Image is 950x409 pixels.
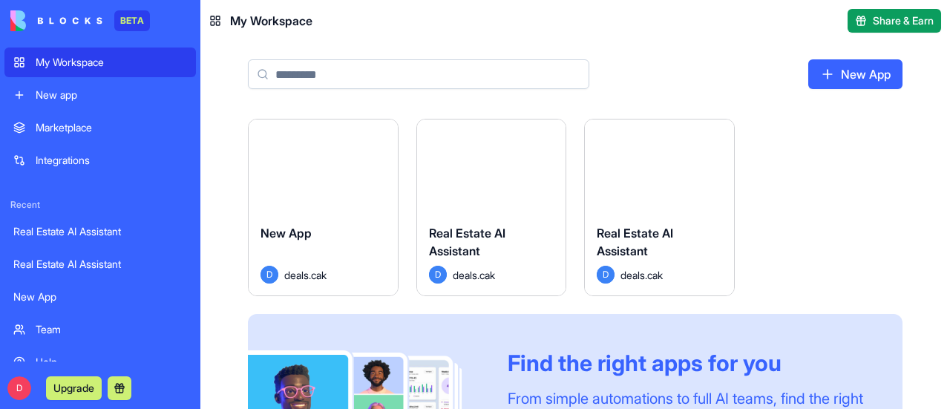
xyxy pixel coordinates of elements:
a: Upgrade [46,380,102,395]
span: D [429,266,447,284]
span: Share & Earn [873,13,934,28]
a: Marketplace [4,113,196,143]
div: Real Estate AI Assistant [13,224,187,239]
a: My Workspace [4,48,196,77]
span: My Workspace [230,12,312,30]
a: Real Estate AI Assistant [4,249,196,279]
a: Real Estate AI AssistantDdeals.cak [584,119,735,296]
div: Help [36,355,187,370]
div: BETA [114,10,150,31]
div: Team [36,322,187,337]
div: Find the right apps for you [508,350,867,376]
a: New App [808,59,902,89]
span: New App [261,226,312,241]
span: Recent [4,199,196,211]
div: My Workspace [36,55,187,70]
span: deals.cak [453,267,495,283]
a: Real Estate AI Assistant [4,217,196,246]
img: logo [10,10,102,31]
a: BETA [10,10,150,31]
span: deals.cak [284,267,327,283]
span: Real Estate AI Assistant [597,226,673,258]
span: Real Estate AI Assistant [429,226,505,258]
button: Share & Earn [848,9,941,33]
div: New App [13,289,187,304]
span: D [7,376,31,400]
span: D [597,266,615,284]
span: D [261,266,278,284]
div: Real Estate AI Assistant [13,257,187,272]
button: Upgrade [46,376,102,400]
a: Integrations [4,145,196,175]
div: New app [36,88,187,102]
a: New AppDdeals.cak [248,119,399,296]
a: New App [4,282,196,312]
a: Team [4,315,196,344]
span: deals.cak [620,267,663,283]
a: New app [4,80,196,110]
a: Help [4,347,196,377]
div: Integrations [36,153,187,168]
a: Real Estate AI AssistantDdeals.cak [416,119,567,296]
div: Marketplace [36,120,187,135]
